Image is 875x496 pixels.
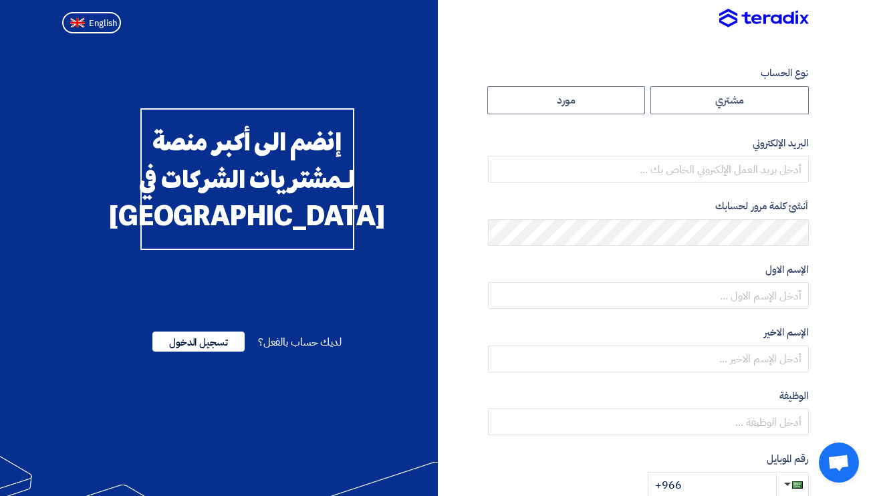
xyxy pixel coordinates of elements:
label: نوع الحساب [488,66,809,81]
img: en-US.png [70,18,85,28]
label: الوظيفة [488,388,809,404]
span: لديك حساب بالفعل؟ [258,334,342,350]
input: أدخل الإسم الاخير ... [488,346,809,372]
div: إنضم الى أكبر منصة لـمشتريات الشركات في [GEOGRAPHIC_DATA] [140,108,354,250]
button: English [62,12,121,33]
label: الإسم الاول [488,262,809,277]
label: رقم الموبايل [488,451,809,467]
div: Open chat [819,443,859,483]
label: مورد [487,86,646,114]
label: البريد الإلكتروني [488,136,809,151]
input: أدخل بريد العمل الإلكتروني الخاص بك ... [488,156,809,182]
label: مشتري [650,86,809,114]
span: تسجيل الدخول [152,332,245,352]
input: أدخل الوظيفة ... [488,408,809,435]
label: أنشئ كلمة مرور لحسابك [488,199,809,214]
img: Teradix logo [719,9,809,29]
input: أدخل الإسم الاول ... [488,282,809,309]
a: تسجيل الدخول [152,334,245,350]
span: English [89,19,117,28]
label: الإسم الاخير [488,325,809,340]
